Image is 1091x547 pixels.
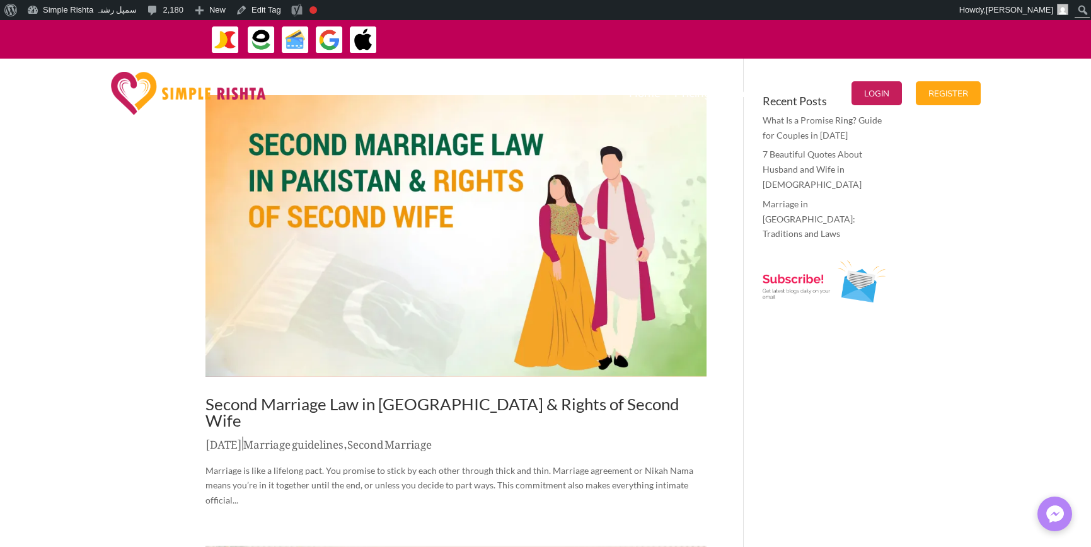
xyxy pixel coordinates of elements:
[205,394,679,430] a: Second Marriage Law in [GEOGRAPHIC_DATA] & Rights of Second Wife
[281,26,309,54] img: Credit Cards
[315,26,343,54] img: GooglePay-icon
[205,95,707,377] img: Second Marriage Law in Pakistan & Rights of Second Wife
[205,435,707,459] p: | ,
[309,6,317,14] div: Focus keyphrase not set
[674,62,711,125] a: Pricing
[851,81,902,105] button: Login
[247,26,275,54] img: EasyPaisa-icon
[349,26,378,54] img: ApplePay-icon
[725,62,782,125] a: Contact Us
[205,429,242,455] span: [DATE]
[347,429,432,455] a: Second Marriage
[796,62,838,125] a: Blogs
[763,149,862,190] a: 7 Beautiful Quotes About Husband and Wife in [DEMOGRAPHIC_DATA]
[205,95,707,508] article: Marriage is like a lifelong pact. You promise to stick by each other through thick and thin. Marr...
[629,62,661,125] a: Home
[851,62,902,125] a: Login
[986,5,1053,14] span: [PERSON_NAME]
[916,81,981,105] button: Register
[211,26,240,54] img: JazzCash-icon
[916,62,981,125] a: Register
[1042,502,1068,527] img: Messenger
[763,115,882,141] a: What Is a Promise Ring? Guide for Couples in [DATE]
[243,429,343,455] a: Marriage guidelines
[763,199,855,239] a: Marriage in [GEOGRAPHIC_DATA]: Traditions and Laws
